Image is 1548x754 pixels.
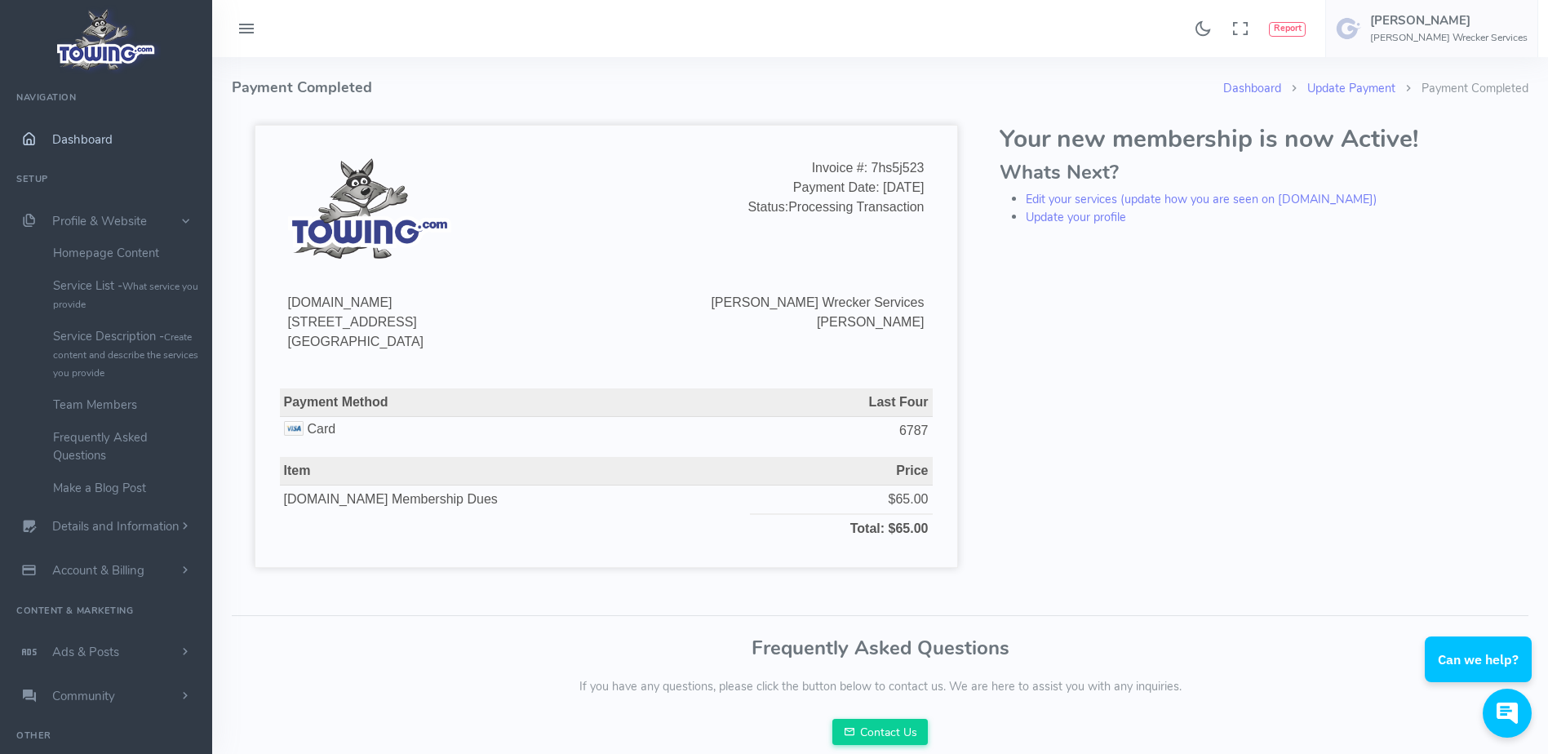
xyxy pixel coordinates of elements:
span: Ads & Posts [52,644,119,660]
small: Create content and describe the services you provide [53,330,198,379]
a: Edit your services (update how you are seen on [DOMAIN_NAME]) [1026,191,1377,207]
td: [DOMAIN_NAME] [STREET_ADDRESS] [GEOGRAPHIC_DATA] [52,171,307,266]
img: Towing.com logo [56,40,220,140]
a: Team Members [41,388,212,421]
a: Dashboard [1223,80,1281,96]
a: Make a Blog Post [41,472,212,504]
td: 6787 [518,299,701,339]
td: Invoice #: 7hs5j523 Payment Date: [DATE] Status: [362,36,697,162]
a: Service List -What service you provide [41,269,212,320]
a: Update Payment [1307,80,1395,96]
td: Payment Method [48,270,518,299]
a: Update your profile [1026,209,1126,225]
h3: Whats Next? [1000,162,1528,183]
p: If you have any questions, please click the button below to contact us. We are here to assist you... [232,678,1528,696]
h3: Frequently Asked Questions [232,637,1528,659]
img: user-image [1336,16,1362,42]
li: Payment Completed [1395,80,1528,98]
td: $65.00 [518,367,701,397]
h2: Your new membership is now Active! [1000,126,1528,153]
span: Dashboard [52,131,113,148]
a: Homepage Content [41,237,212,269]
button: Report [1269,22,1306,37]
iframe: Conversations [1413,592,1548,754]
span: Profile & Website [52,213,147,229]
h4: Payment Completed [232,57,1223,118]
h5: [PERSON_NAME] [1370,14,1528,27]
small: What service you provide [53,280,198,311]
span: Community [52,688,115,704]
td: Last Four [518,270,701,299]
img: logo [51,5,162,74]
td: Price [518,339,701,367]
td: Item [48,339,518,367]
span: Account & Billing [52,562,144,579]
a: Contact Us [832,719,929,745]
td: Total: $65.00 [518,396,701,424]
div: Card [52,301,514,321]
td: [PERSON_NAME] Wrecker Services [PERSON_NAME] [306,171,696,266]
a: Frequently Asked Questions [41,421,212,472]
a: Service Description -Create content and describe the services you provide [41,320,212,388]
h6: [PERSON_NAME] Wrecker Services [1370,33,1528,43]
span: Processing Transaction [557,82,692,95]
td: [DOMAIN_NAME] Membership Dues [48,367,518,397]
span: Details and Information [52,519,180,535]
